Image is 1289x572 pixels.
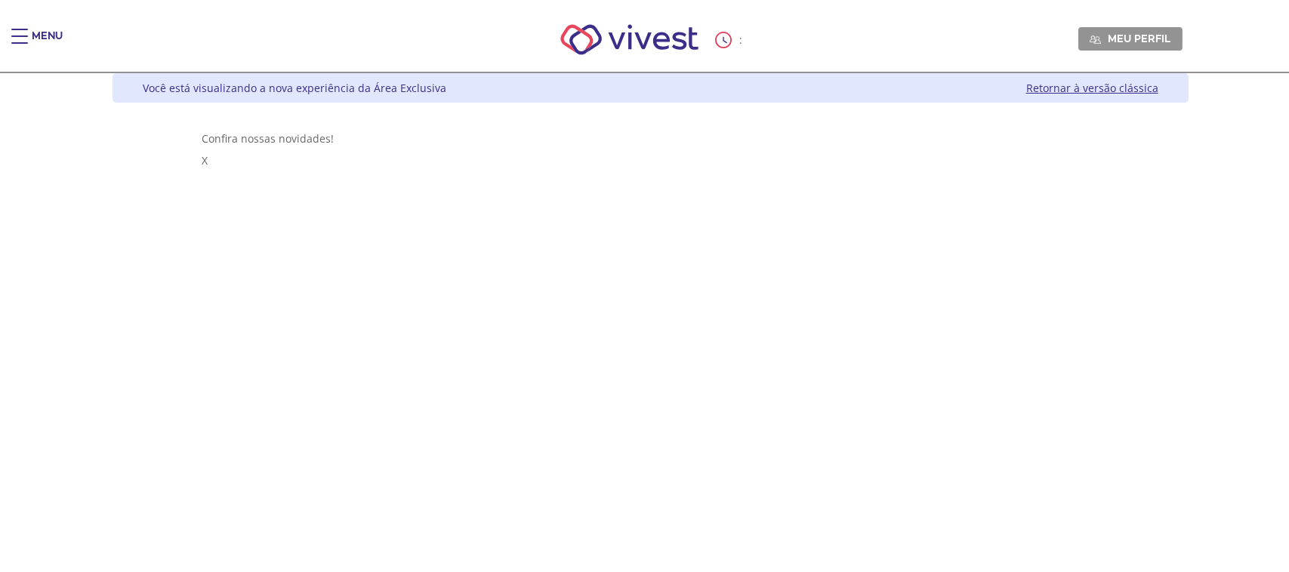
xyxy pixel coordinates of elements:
a: Retornar à versão clássica [1026,81,1158,95]
a: Meu perfil [1078,27,1183,50]
div: Menu [32,29,63,59]
span: X [202,153,208,168]
div: Vivest [101,73,1189,572]
img: Meu perfil [1090,34,1101,45]
img: Vivest [544,8,715,72]
span: Meu perfil [1108,32,1170,45]
div: Você está visualizando a nova experiência da Área Exclusiva [143,81,446,95]
div: : [715,32,745,48]
div: Confira nossas novidades! [202,131,1099,146]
